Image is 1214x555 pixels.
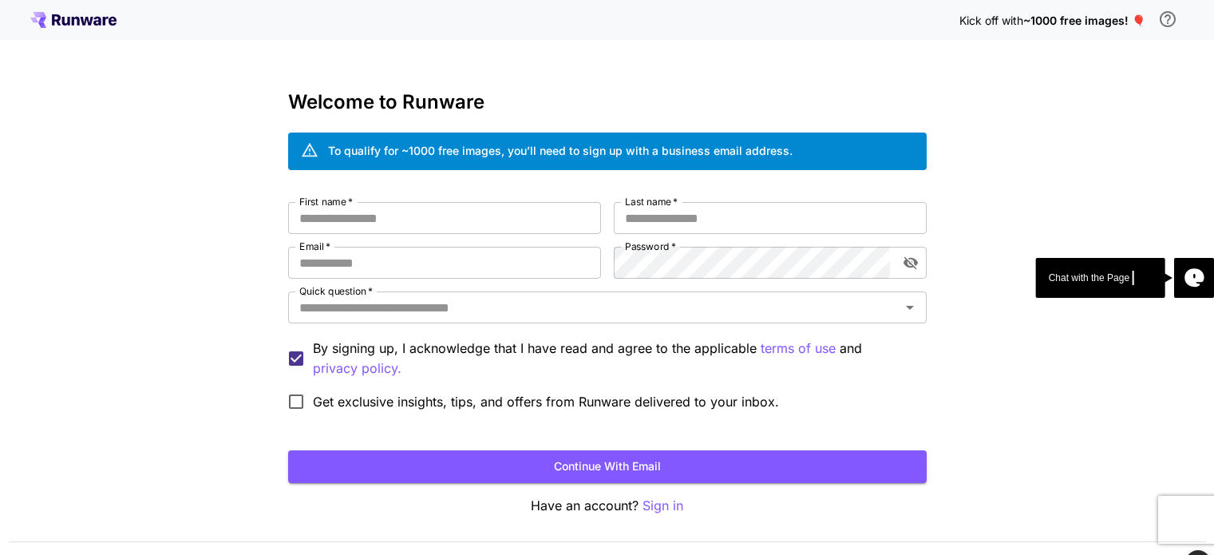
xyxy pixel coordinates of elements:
label: Email [299,240,330,253]
button: Open [899,296,921,319]
button: By signing up, I acknowledge that I have read and agree to the applicable and privacy policy. [761,339,836,359]
button: toggle password visibility [896,248,925,277]
h3: Welcome to Runware [288,91,927,113]
span: ~1000 free images! 🎈 [1023,14,1145,27]
button: By signing up, I acknowledge that I have read and agree to the applicable terms of use and [313,359,401,379]
label: First name [299,195,353,208]
p: Have an account? [288,496,927,516]
p: terms of use [761,339,836,359]
span: Get exclusive insights, tips, and offers from Runware delivered to your inbox. [313,392,779,411]
span: Kick off with [959,14,1023,27]
label: Password [625,240,676,253]
button: Sign in [643,496,683,516]
button: Continue with email [288,450,927,483]
p: privacy policy. [313,359,401,379]
label: Last name [625,195,678,208]
button: In order to qualify for free credit, you need to sign up with a business email address and click ... [1152,3,1184,35]
p: By signing up, I acknowledge that I have read and agree to the applicable and [313,339,914,379]
div: To qualify for ~1000 free images, you’ll need to sign up with a business email address. [328,142,793,159]
label: Quick question [299,284,373,298]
